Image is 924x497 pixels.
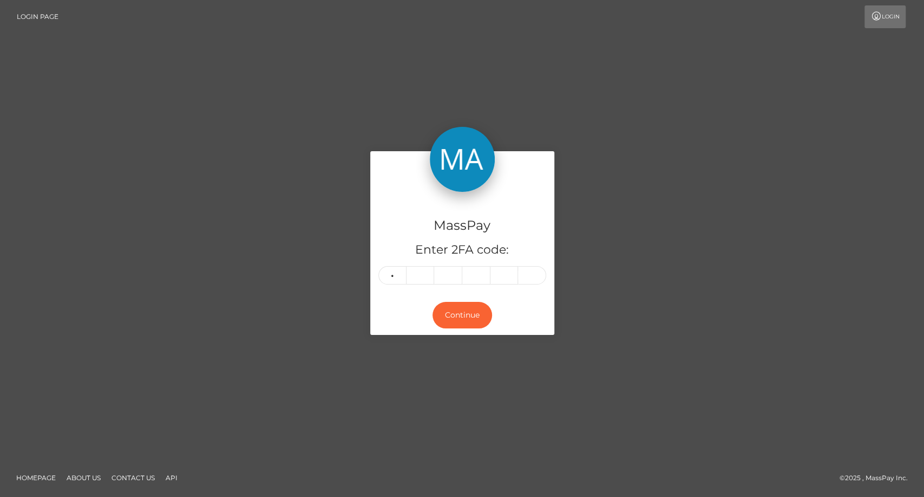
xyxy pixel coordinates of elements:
img: MassPay [430,127,495,192]
a: About Us [62,469,105,486]
a: Contact Us [107,469,159,486]
h5: Enter 2FA code: [378,242,546,259]
button: Continue [432,302,492,328]
a: Login [864,5,906,28]
a: Homepage [12,469,60,486]
a: Login Page [17,5,58,28]
h4: MassPay [378,216,546,235]
a: API [161,469,182,486]
div: © 2025 , MassPay Inc. [840,472,916,484]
